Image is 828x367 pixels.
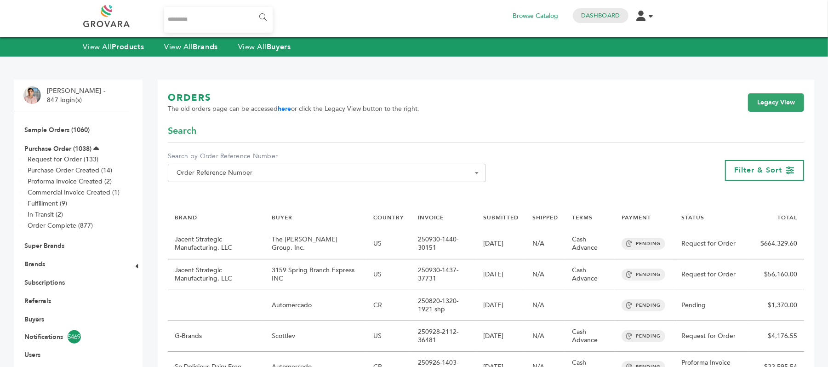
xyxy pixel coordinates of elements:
[681,214,704,221] a: STATUS
[373,214,404,221] a: COUNTRY
[777,214,797,221] a: TOTAL
[278,104,291,113] a: here
[267,42,291,52] strong: Buyers
[175,214,197,221] a: BRAND
[525,290,565,321] td: N/A
[265,229,366,259] td: The [PERSON_NAME] Group, Inc.
[674,290,748,321] td: Pending
[674,259,748,290] td: Request for Order
[24,350,40,359] a: Users
[272,214,292,221] a: BUYER
[532,214,558,221] a: SHIPPED
[24,330,118,344] a: Notifications5469
[168,125,196,138] span: Search
[47,86,108,104] li: [PERSON_NAME] - 847 login(s)
[735,165,782,175] span: Filter & Sort
[366,321,411,352] td: US
[411,259,477,290] td: 250930-1437-37731
[28,221,93,230] a: Order Complete (877)
[581,11,620,20] a: Dashboard
[168,321,265,352] td: G-Brands
[168,229,265,259] td: Jacent Strategic Manufacturing, LLC
[24,241,64,250] a: Super Brands
[674,229,748,259] td: Request for Order
[24,260,45,269] a: Brands
[476,290,525,321] td: [DATE]
[411,229,477,259] td: 250930-1440-30151
[674,321,748,352] td: Request for Order
[24,278,65,287] a: Subscriptions
[28,177,112,186] a: Proforma Invoice Created (2)
[748,229,804,259] td: $664,329.60
[622,269,665,281] span: PENDING
[168,259,265,290] td: Jacent Strategic Manufacturing, LLC
[476,229,525,259] td: [DATE]
[28,166,112,175] a: Purchase Order Created (14)
[83,42,144,52] a: View AllProducts
[565,229,615,259] td: Cash Advance
[476,321,525,352] td: [DATE]
[24,297,51,305] a: Referrals
[265,259,366,290] td: 3159 Spring Branch Express INC
[572,214,593,221] a: TERMS
[366,229,411,259] td: US
[24,126,90,134] a: Sample Orders (1060)
[748,259,804,290] td: $56,160.00
[168,152,486,161] label: Search by Order Reference Number
[748,290,804,321] td: $1,370.00
[265,321,366,352] td: Scottlev
[513,11,558,21] a: Browse Catalog
[476,259,525,290] td: [DATE]
[622,299,665,311] span: PENDING
[748,321,804,352] td: $4,176.55
[164,42,218,52] a: View AllBrands
[622,330,665,342] span: PENDING
[112,42,144,52] strong: Products
[411,290,477,321] td: 250820-1320-1921 shp
[525,229,565,259] td: N/A
[24,315,44,324] a: Buyers
[411,321,477,352] td: 250928-2112-36481
[622,214,651,221] a: PAYMENT
[28,210,63,219] a: In-Transit (2)
[168,92,419,104] h1: ORDERS
[168,104,419,114] span: The old orders page can be accessed or click the Legacy View button to the right.
[164,7,273,33] input: Search...
[525,259,565,290] td: N/A
[748,93,804,112] a: Legacy View
[366,290,411,321] td: CR
[265,290,366,321] td: Automercado
[238,42,291,52] a: View AllBuyers
[28,199,67,208] a: Fulfillment (9)
[622,238,665,250] span: PENDING
[483,214,519,221] a: SUBMITTED
[193,42,217,52] strong: Brands
[565,259,615,290] td: Cash Advance
[28,155,98,164] a: Request for Order (133)
[168,164,486,182] span: Order Reference Number
[565,321,615,352] td: Cash Advance
[525,321,565,352] td: N/A
[366,259,411,290] td: US
[28,188,120,197] a: Commercial Invoice Created (1)
[24,144,91,153] a: Purchase Order (1038)
[173,166,481,179] span: Order Reference Number
[68,330,81,344] span: 5469
[418,214,444,221] a: INVOICE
